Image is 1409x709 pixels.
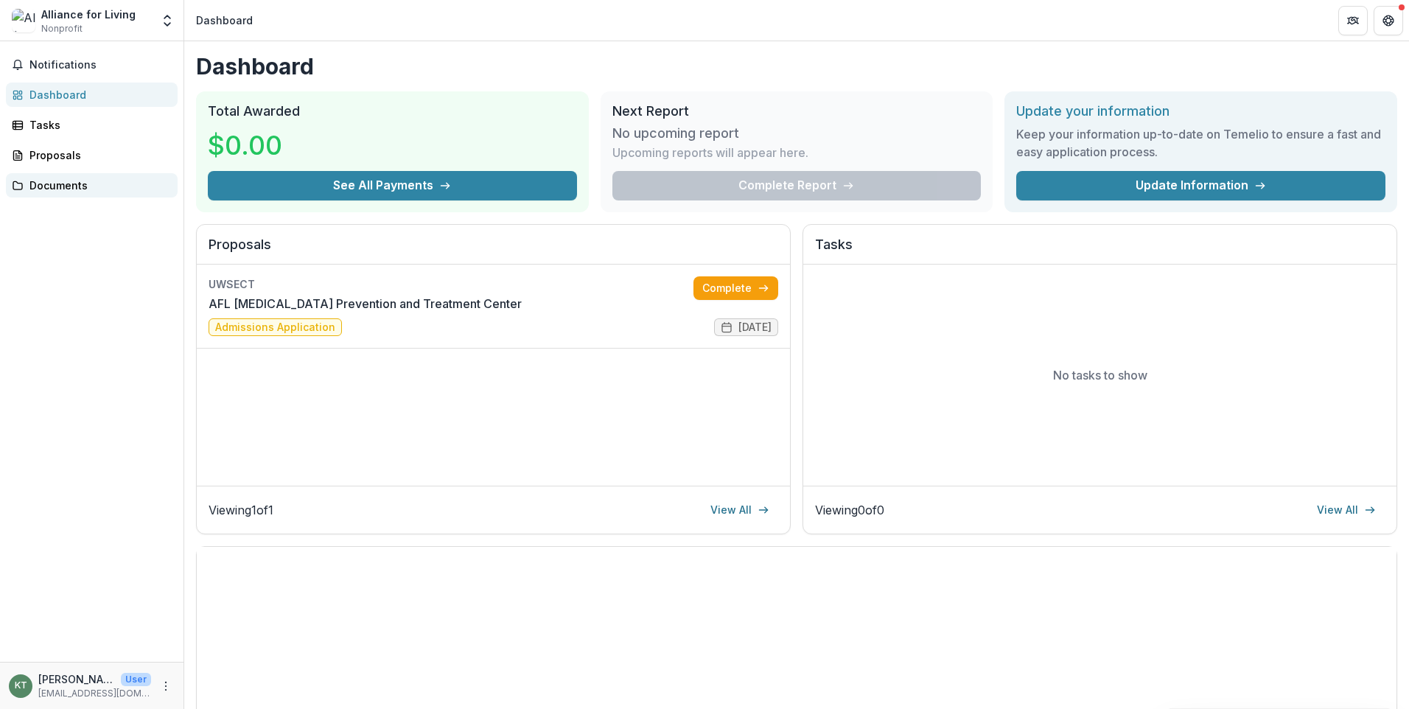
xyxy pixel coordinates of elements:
p: [EMAIL_ADDRESS][DOMAIN_NAME] [38,687,151,700]
button: Get Help [1374,6,1403,35]
p: Viewing 0 of 0 [815,501,884,519]
img: Alliance for Living [12,9,35,32]
a: Update Information [1016,171,1385,200]
div: Dashboard [196,13,253,28]
a: Proposals [6,143,178,167]
p: [PERSON_NAME] [38,671,115,687]
p: Upcoming reports will appear here. [612,144,808,161]
h2: Total Awarded [208,103,577,119]
h1: Dashboard [196,53,1397,80]
h2: Proposals [209,237,778,265]
p: Viewing 1 of 1 [209,501,273,519]
p: No tasks to show [1053,366,1147,384]
a: View All [1308,498,1385,522]
button: See All Payments [208,171,577,200]
h3: $0.00 [208,125,318,165]
h3: Keep your information up-to-date on Temelio to ensure a fast and easy application process. [1016,125,1385,161]
span: Notifications [29,59,172,71]
button: Partners [1338,6,1368,35]
a: Tasks [6,113,178,137]
h3: No upcoming report [612,125,739,142]
h2: Next Report [612,103,982,119]
div: Tasks [29,117,166,133]
div: Alliance for Living [41,7,136,22]
h2: Update your information [1016,103,1385,119]
nav: breadcrumb [190,10,259,31]
p: User [121,673,151,686]
div: Kelly Thompson [15,681,27,691]
div: Documents [29,178,166,193]
a: Documents [6,173,178,198]
div: Dashboard [29,87,166,102]
a: Dashboard [6,83,178,107]
a: View All [702,498,778,522]
a: AFL [MEDICAL_DATA] Prevention and Treatment Center [209,295,522,312]
button: Notifications [6,53,178,77]
a: Complete [693,276,778,300]
div: Proposals [29,147,166,163]
button: More [157,677,175,695]
button: Open entity switcher [157,6,178,35]
h2: Tasks [815,237,1385,265]
span: Nonprofit [41,22,83,35]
